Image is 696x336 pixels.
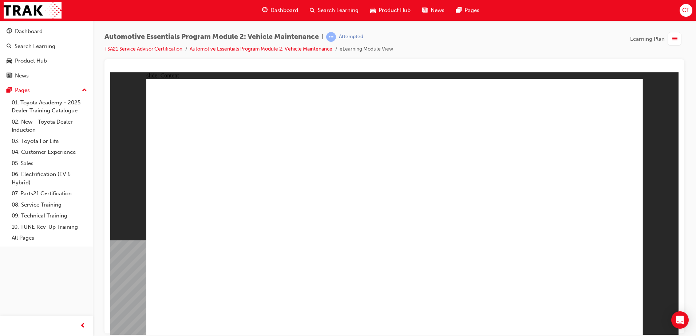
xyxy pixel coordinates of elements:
[104,46,182,52] a: TSA21 Service Advisor Certification
[339,33,363,40] div: Attempted
[3,84,90,97] button: Pages
[80,321,86,331] span: prev-icon
[7,43,12,50] span: search-icon
[256,3,304,18] a: guage-iconDashboard
[15,42,55,51] div: Search Learning
[262,6,268,15] span: guage-icon
[15,72,29,80] div: News
[7,58,12,64] span: car-icon
[9,232,90,244] a: All Pages
[322,33,323,41] span: |
[672,35,677,44] span: list-icon
[416,3,450,18] a: news-iconNews
[326,32,336,42] span: learningRecordVerb_ATTEMPT-icon
[9,136,90,147] a: 03. Toyota For Life
[3,23,90,84] button: DashboardSearch LearningProduct HubNews
[450,3,485,18] a: pages-iconPages
[9,169,90,188] a: 06. Electrification (EV & Hybrid)
[3,54,90,68] a: Product Hub
[340,45,393,53] li: eLearning Module View
[9,210,90,221] a: 09. Technical Training
[379,6,411,15] span: Product Hub
[630,32,684,46] button: Learning Plan
[9,97,90,116] a: 01. Toyota Academy - 2025 Dealer Training Catalogue
[630,35,665,43] span: Learning Plan
[364,3,416,18] a: car-iconProduct Hub
[3,25,90,38] a: Dashboard
[15,86,30,95] div: Pages
[9,116,90,136] a: 02. New - Toyota Dealer Induction
[682,6,689,15] span: CT
[422,6,428,15] span: news-icon
[9,158,90,169] a: 05. Sales
[456,6,462,15] span: pages-icon
[7,28,12,35] span: guage-icon
[104,33,319,41] span: Automotive Essentials Program Module 2: Vehicle Maintenance
[15,57,47,65] div: Product Hub
[3,69,90,83] a: News
[464,6,479,15] span: Pages
[671,311,689,329] div: Open Intercom Messenger
[9,199,90,211] a: 08. Service Training
[7,73,12,79] span: news-icon
[190,46,332,52] a: Automotive Essentials Program Module 2: Vehicle Maintenance
[3,40,90,53] a: Search Learning
[304,3,364,18] a: search-iconSearch Learning
[7,87,12,94] span: pages-icon
[270,6,298,15] span: Dashboard
[82,86,87,95] span: up-icon
[318,6,359,15] span: Search Learning
[9,221,90,233] a: 10. TUNE Rev-Up Training
[680,4,692,17] button: CT
[9,147,90,158] a: 04. Customer Experience
[15,27,43,36] div: Dashboard
[4,2,62,19] img: Trak
[9,188,90,199] a: 07. Parts21 Certification
[310,6,315,15] span: search-icon
[370,6,376,15] span: car-icon
[431,6,444,15] span: News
